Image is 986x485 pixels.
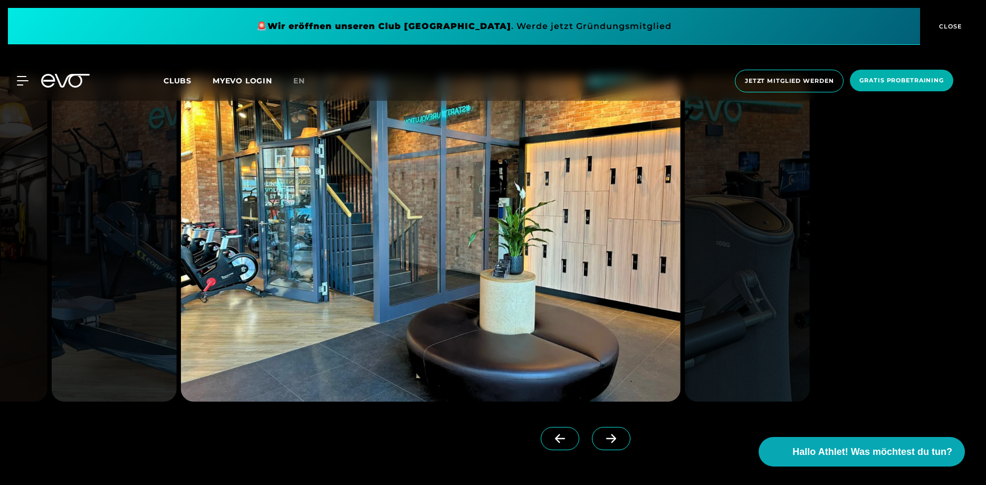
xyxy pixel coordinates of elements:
a: MYEVO LOGIN [213,76,272,85]
img: evofitness [180,77,680,402]
button: Hallo Athlet! Was möchtest du tun? [759,437,965,467]
button: CLOSE [920,8,978,45]
span: en [293,76,305,85]
img: evofitness [52,77,177,402]
span: Hallo Athlet! Was möchtest du tun? [792,445,952,459]
img: evofitness [685,77,810,402]
a: Clubs [164,75,213,85]
a: en [293,75,318,87]
span: Gratis Probetraining [859,76,944,85]
span: Clubs [164,76,192,85]
a: Gratis Probetraining [847,70,956,92]
span: CLOSE [936,22,962,31]
span: Jetzt Mitglied werden [745,77,834,85]
a: Jetzt Mitglied werden [732,70,847,92]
